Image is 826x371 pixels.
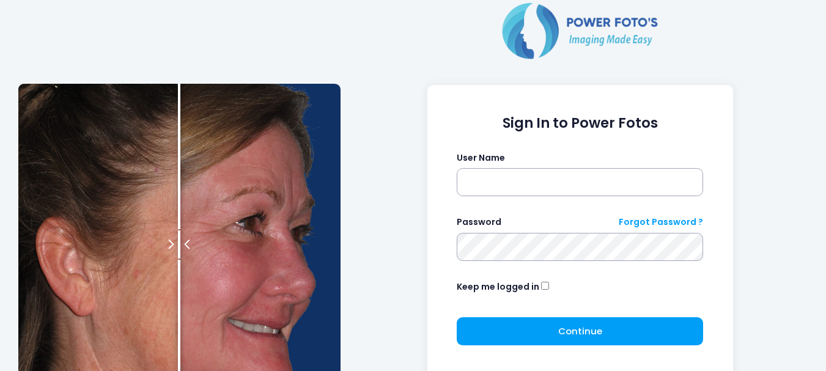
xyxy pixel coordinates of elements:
[457,216,501,229] label: Password
[457,152,505,164] label: User Name
[457,317,703,345] button: Continue
[619,216,703,229] a: Forgot Password ?
[558,325,602,337] span: Continue
[457,281,539,293] label: Keep me logged in
[457,115,703,131] h1: Sign In to Power Fotos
